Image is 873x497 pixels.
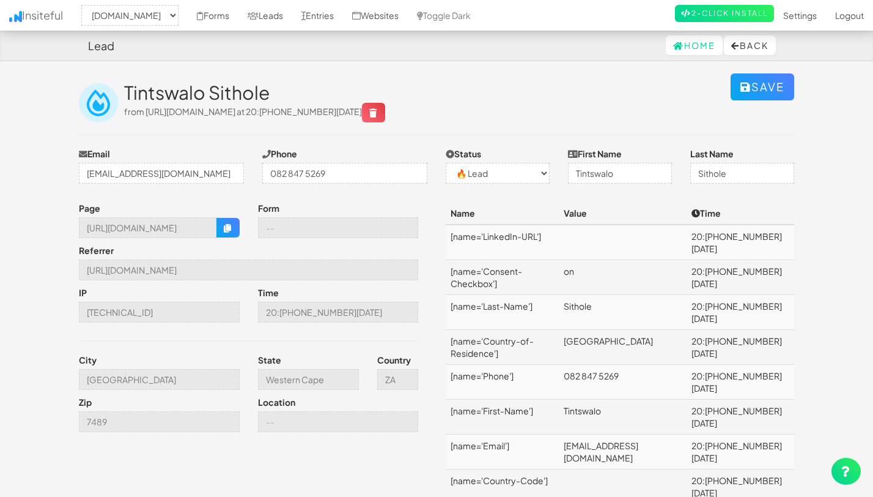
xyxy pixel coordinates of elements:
[559,330,687,365] td: [GEOGRAPHIC_DATA]
[79,244,114,256] label: Referrer
[79,202,100,214] label: Page
[559,295,687,330] td: Sithole
[687,202,794,225] th: Time
[79,411,240,432] input: --
[258,354,281,366] label: State
[687,295,794,330] td: 20:[PHONE_NUMBER][DATE]
[377,354,411,366] label: Country
[88,40,114,52] h4: Lead
[666,35,723,55] a: Home
[79,286,87,299] label: IP
[79,217,217,238] input: --
[446,295,559,330] td: [name='Last-Name']
[124,106,385,117] span: from [URL][DOMAIN_NAME] at 20:[PHONE_NUMBER][DATE]
[446,260,559,295] td: [name='Consent-Checkbox']
[124,83,731,103] h2: Tintswalo Sithole
[568,163,672,184] input: John
[446,202,559,225] th: Name
[258,396,295,408] label: Location
[258,302,419,323] input: --
[79,260,418,280] input: --
[446,365,559,400] td: [name='Phone']
[446,435,559,469] td: [name='Email']
[79,163,244,184] input: j@doe.com
[446,148,481,160] label: Status
[687,365,794,400] td: 20:[PHONE_NUMBER][DATE]
[559,202,687,225] th: Value
[687,225,794,260] td: 20:[PHONE_NUMBER][DATE]
[446,400,559,435] td: [name='First-Name']
[559,365,687,400] td: 082 847 5269
[690,163,794,184] input: Doe
[79,302,240,323] input: --
[258,202,279,214] label: Form
[79,369,240,390] input: --
[79,396,92,408] label: Zip
[258,217,419,238] input: --
[687,260,794,295] td: 20:[PHONE_NUMBER][DATE]
[559,435,687,469] td: [EMAIL_ADDRESS][DOMAIN_NAME]
[559,400,687,435] td: Tintswalo
[9,11,22,22] img: icon.png
[258,411,419,432] input: --
[675,5,774,22] a: 2-Click Install
[79,354,97,366] label: City
[262,163,427,184] input: (123)-456-7890
[690,148,734,160] label: Last Name
[258,286,279,299] label: Time
[687,400,794,435] td: 20:[PHONE_NUMBER][DATE]
[559,260,687,295] td: on
[79,83,118,122] img: insiteful-lead.png
[687,330,794,365] td: 20:[PHONE_NUMBER][DATE]
[731,73,794,100] button: Save
[262,148,297,160] label: Phone
[258,369,359,390] input: --
[377,369,419,390] input: --
[446,225,559,260] td: [name='LinkedIn-URL']
[724,35,776,55] button: Back
[568,148,622,160] label: First Name
[446,330,559,365] td: [name='Country-of-Residence']
[79,148,110,160] label: Email
[687,435,794,469] td: 20:[PHONE_NUMBER][DATE]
